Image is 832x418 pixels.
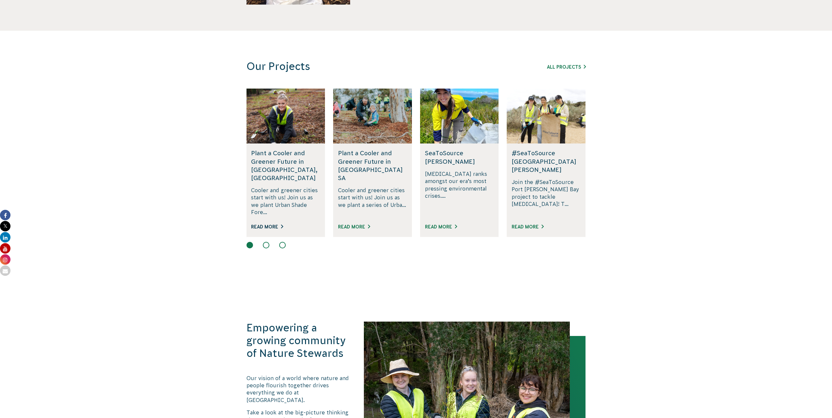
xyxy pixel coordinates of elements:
p: Cooler and greener cities start with us! Join us as we plant a series of Urba... [338,187,407,216]
p: Join the #SeaToSource Port [PERSON_NAME] Bay project to tackle [MEDICAL_DATA]! T... [512,178,581,216]
h5: #SeaToSource [GEOGRAPHIC_DATA][PERSON_NAME] [512,149,581,174]
h3: Our Projects [246,60,498,73]
a: Read More [251,224,283,229]
p: Cooler and greener cities start with us! Join us as we plant Urban Shade Fore... [251,187,320,216]
a: Read More [425,224,457,229]
p: [MEDICAL_DATA] ranks amongst our era’s most pressing environmental crises.... [425,170,494,216]
p: Our vision of a world where nature and people flourish together drives everything we do at [GEOGR... [246,375,350,404]
a: All Projects [547,64,586,70]
h5: Plant a Cooler and Greener Future in [GEOGRAPHIC_DATA], [GEOGRAPHIC_DATA] [251,149,320,182]
a: Read More [512,224,544,229]
h5: SeaToSource [PERSON_NAME] [425,149,494,165]
h5: Plant a Cooler and Greener Future in [GEOGRAPHIC_DATA] SA [338,149,407,182]
h3: Empowering a growing community of Nature Stewards [246,322,350,360]
a: Read More [338,224,370,229]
